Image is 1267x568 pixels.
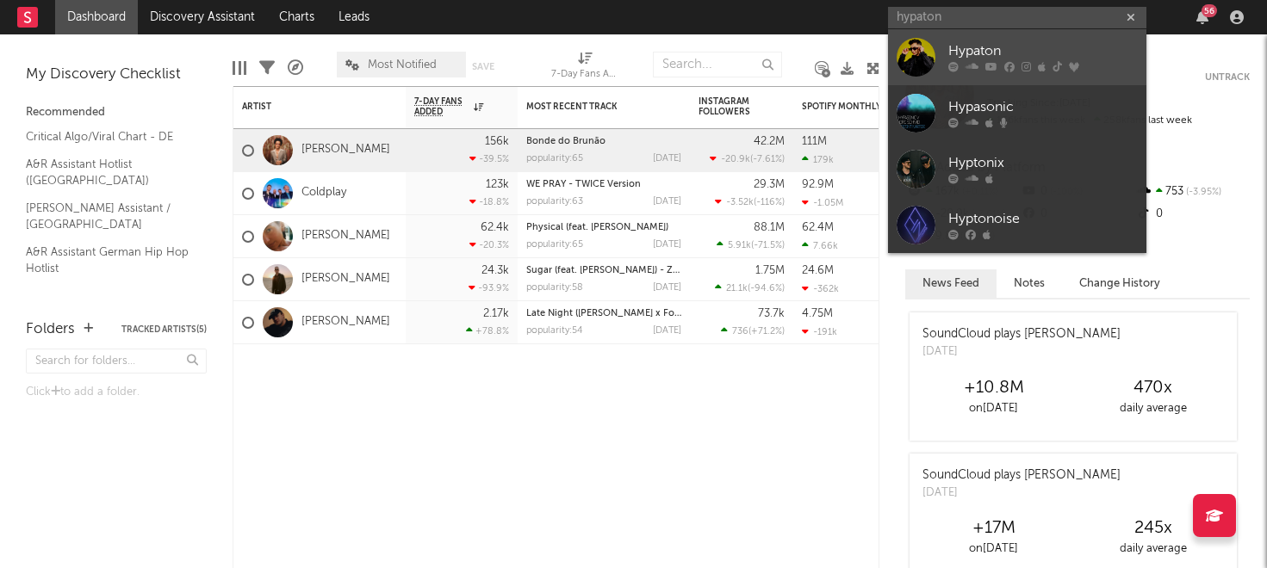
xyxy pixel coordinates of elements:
[1205,69,1250,86] button: Untrack
[922,485,1121,502] div: [DATE]
[802,222,834,233] div: 62.4M
[914,398,1073,419] div: on [DATE]
[26,287,189,322] a: Spotify Track Velocity Chart / DE
[802,197,843,208] div: -1.05M
[26,349,207,374] input: Search for folders...
[728,241,751,250] span: 5.91k
[1073,378,1233,398] div: 470 x
[526,240,583,250] div: popularity: 65
[715,282,785,293] div: ( )
[1073,539,1233,559] div: daily average
[948,97,1138,118] div: Hypasonic
[888,7,1146,28] input: Search for artists
[301,186,346,201] a: Coldplay
[802,179,834,190] div: 92.9M
[485,136,509,147] div: 156k
[469,239,509,250] div: -20.3 %
[888,141,1146,197] a: Hyptonix
[472,62,494,71] button: Save
[755,265,785,276] div: 1.75M
[754,241,782,250] span: -71.5 %
[26,319,75,340] div: Folders
[802,308,833,319] div: 4.75M
[802,240,838,251] div: 7.66k
[469,153,509,164] div: -39.5 %
[653,240,681,250] div: [DATE]
[526,283,583,293] div: popularity: 58
[26,382,207,403] div: Click to add a folder.
[26,243,189,278] a: A&R Assistant German Hip Hop Hotlist
[699,96,759,117] div: Instagram Followers
[750,284,782,293] span: -94.6 %
[754,222,785,233] div: 88.1M
[710,153,785,164] div: ( )
[721,155,750,164] span: -20.9k
[551,43,620,93] div: 7-Day Fans Added (7-Day Fans Added)
[1135,203,1250,225] div: 0
[726,198,754,207] span: -3.52k
[26,102,207,123] div: Recommended
[233,43,246,93] div: Edit Columns
[802,326,837,337] div: -191k
[26,155,189,190] a: A&R Assistant Hotlist ([GEOGRAPHIC_DATA])
[526,266,681,275] div: Sugar (feat. Francesco Yates) - Zerb Remix
[948,41,1138,62] div: Hypaton
[751,327,782,336] span: +71.2 %
[802,283,839,294] div: -362k
[732,327,748,336] span: 736
[922,343,1121,361] div: [DATE]
[288,43,303,93] div: A&R Pipeline
[922,466,1121,485] div: SoundCloud plays [PERSON_NAME]
[26,199,189,234] a: [PERSON_NAME] Assistant / [GEOGRAPHIC_DATA]
[997,269,1062,298] button: Notes
[1183,188,1221,197] span: -3.95 %
[526,154,583,164] div: popularity: 65
[481,265,509,276] div: 24.3k
[756,198,782,207] span: -116 %
[242,102,371,112] div: Artist
[888,85,1146,141] a: Hypasonic
[466,325,509,336] div: +78.8 %
[526,223,668,232] a: Physical (feat. [PERSON_NAME])
[753,155,782,164] span: -7.61 %
[526,326,583,336] div: popularity: 54
[802,136,827,147] div: 111M
[1202,4,1217,17] div: 56
[653,326,681,336] div: [DATE]
[526,102,655,112] div: Most Recent Track
[481,222,509,233] div: 62.4k
[26,127,189,146] a: Critical Algo/Viral Chart - DE
[414,96,469,117] span: 7-Day Fans Added
[802,154,834,165] div: 179k
[802,102,931,112] div: Spotify Monthly Listeners
[653,283,681,293] div: [DATE]
[914,518,1073,539] div: +17M
[1073,398,1233,419] div: daily average
[948,209,1138,230] div: Hyptonoise
[526,180,641,189] a: WE PRAY - TWICE Version
[469,196,509,207] div: -18.8 %
[914,378,1073,398] div: +10.8M
[653,52,782,77] input: Search...
[259,43,275,93] div: Filters
[301,315,390,330] a: [PERSON_NAME]
[526,137,681,146] div: Bonde do Brunão
[754,136,785,147] div: 42.2M
[301,143,390,157] a: [PERSON_NAME]
[1135,181,1250,203] div: 753
[483,308,509,319] div: 2.17k
[486,179,509,190] div: 123k
[368,59,437,71] span: Most Notified
[26,65,207,85] div: My Discovery Checklist
[526,266,717,275] a: Sugar (feat. [PERSON_NAME]) - Zerb Remix
[922,325,1121,343] div: SoundCloud plays [PERSON_NAME]
[301,272,390,287] a: [PERSON_NAME]
[526,137,606,146] a: Bonde do Brunão
[888,197,1146,253] a: Hyptonoise
[905,269,997,298] button: News Feed
[726,284,748,293] span: 21.1k
[526,180,681,189] div: WE PRAY - TWICE Version
[1062,269,1177,298] button: Change History
[754,179,785,190] div: 29.3M
[802,265,834,276] div: 24.6M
